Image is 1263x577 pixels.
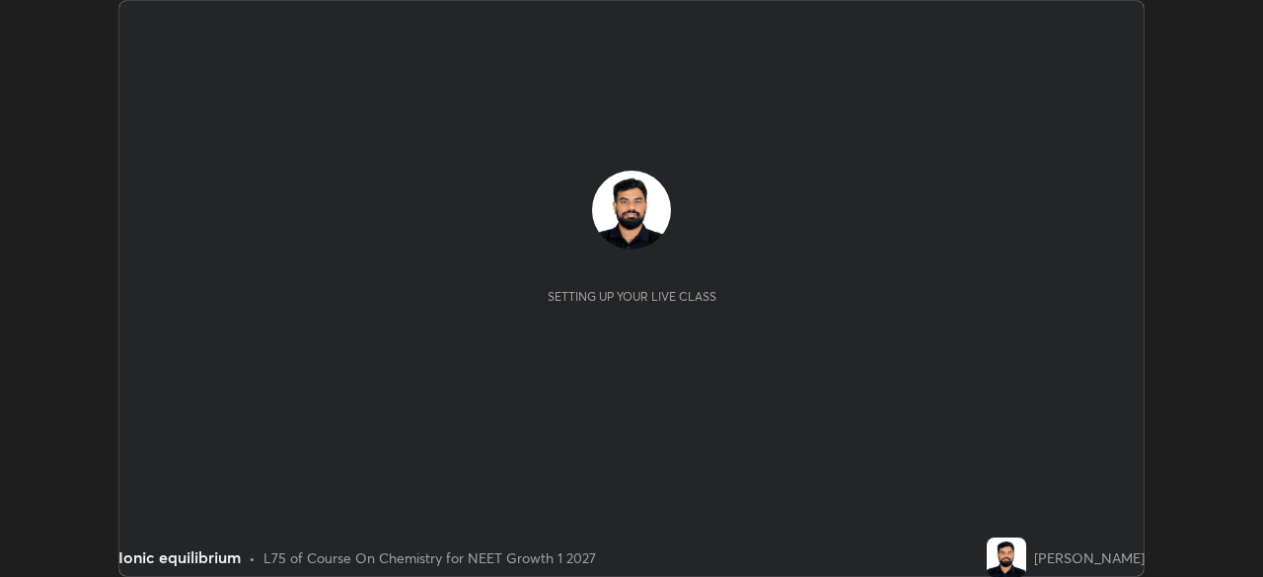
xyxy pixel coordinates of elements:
[548,289,716,304] div: Setting up your live class
[987,538,1026,577] img: 4925d321413647ba8554cd8cd00796ad.jpg
[118,545,241,569] div: Ionic equilibrium
[249,547,256,568] div: •
[1034,547,1145,568] div: [PERSON_NAME]
[592,171,671,250] img: 4925d321413647ba8554cd8cd00796ad.jpg
[263,547,596,568] div: L75 of Course On Chemistry for NEET Growth 1 2027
